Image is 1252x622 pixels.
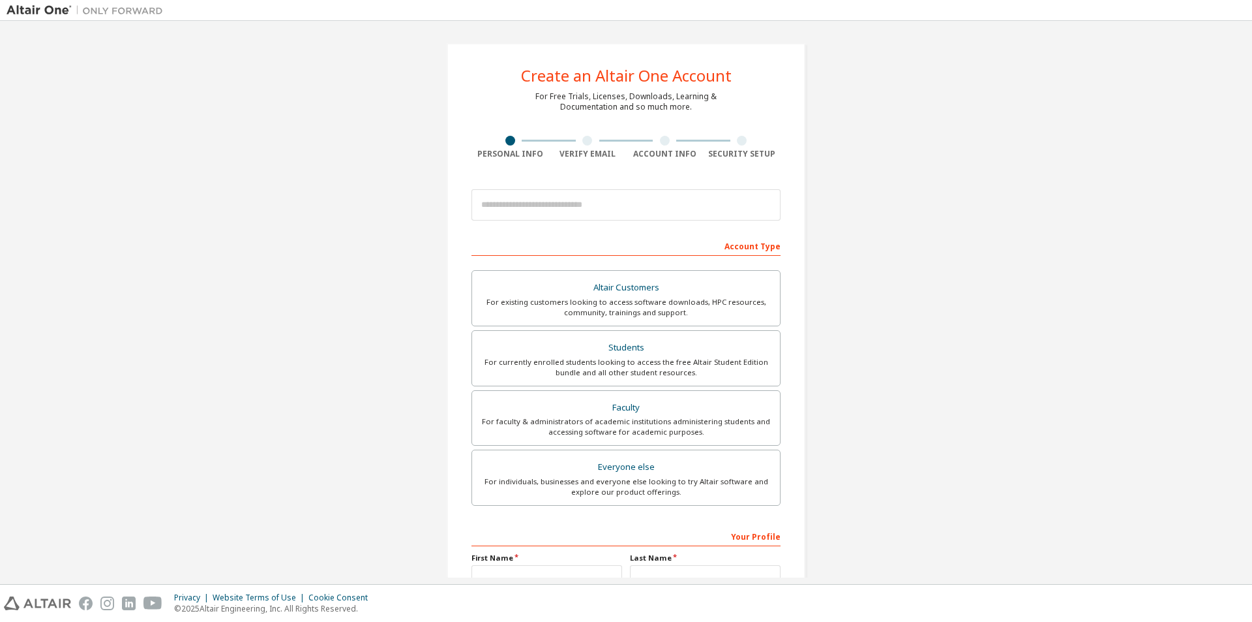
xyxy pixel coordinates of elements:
[480,279,772,297] div: Altair Customers
[7,4,170,17] img: Altair One
[174,593,213,603] div: Privacy
[480,297,772,318] div: For existing customers looking to access software downloads, HPC resources, community, trainings ...
[480,458,772,476] div: Everyone else
[308,593,376,603] div: Cookie Consent
[4,597,71,610] img: altair_logo.svg
[549,149,627,159] div: Verify Email
[471,553,622,563] label: First Name
[471,235,781,256] div: Account Type
[480,476,772,497] div: For individuals, businesses and everyone else looking to try Altair software and explore our prod...
[100,597,114,610] img: instagram.svg
[213,593,308,603] div: Website Terms of Use
[480,399,772,417] div: Faculty
[521,68,732,84] div: Create an Altair One Account
[79,597,93,610] img: facebook.svg
[480,357,772,378] div: For currently enrolled students looking to access the free Altair Student Edition bundle and all ...
[143,597,162,610] img: youtube.svg
[174,603,376,614] p: © 2025 Altair Engineering, Inc. All Rights Reserved.
[122,597,136,610] img: linkedin.svg
[626,149,704,159] div: Account Info
[480,416,772,437] div: For faculty & administrators of academic institutions administering students and accessing softwa...
[471,149,549,159] div: Personal Info
[480,339,772,357] div: Students
[471,525,781,546] div: Your Profile
[630,553,781,563] label: Last Name
[704,149,781,159] div: Security Setup
[535,91,717,112] div: For Free Trials, Licenses, Downloads, Learning & Documentation and so much more.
